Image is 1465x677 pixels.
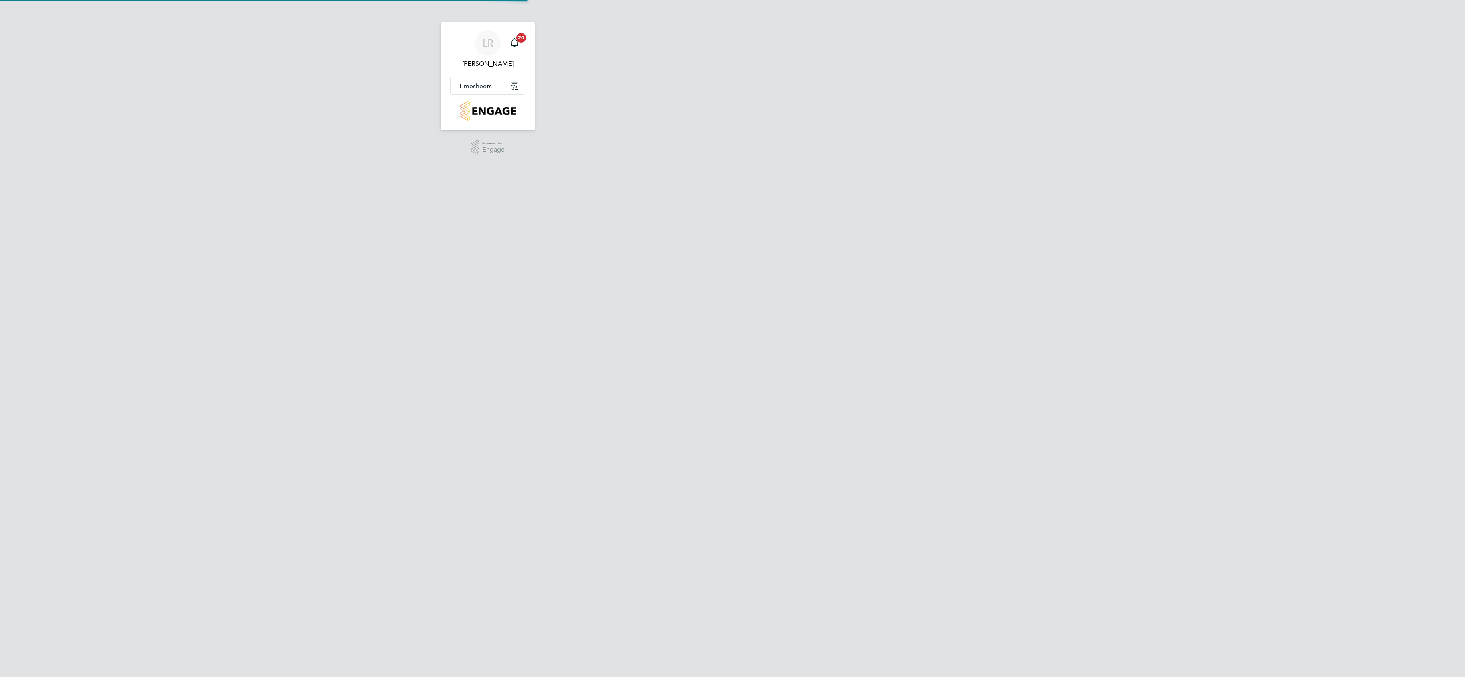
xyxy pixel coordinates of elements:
button: Timesheets [451,77,525,94]
span: Powered by [482,140,505,147]
span: Engage [482,146,505,153]
nav: Main navigation [441,22,535,130]
a: LR[PERSON_NAME] [450,30,525,69]
a: Powered byEngage [471,140,505,155]
span: Timesheets [459,82,492,90]
a: 20 [507,30,522,56]
a: Go to home page [450,101,525,121]
img: countryside-properties-logo-retina.png [460,101,516,121]
span: LR [483,38,493,48]
span: 20 [516,33,526,43]
span: Lee Roche [450,59,525,69]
